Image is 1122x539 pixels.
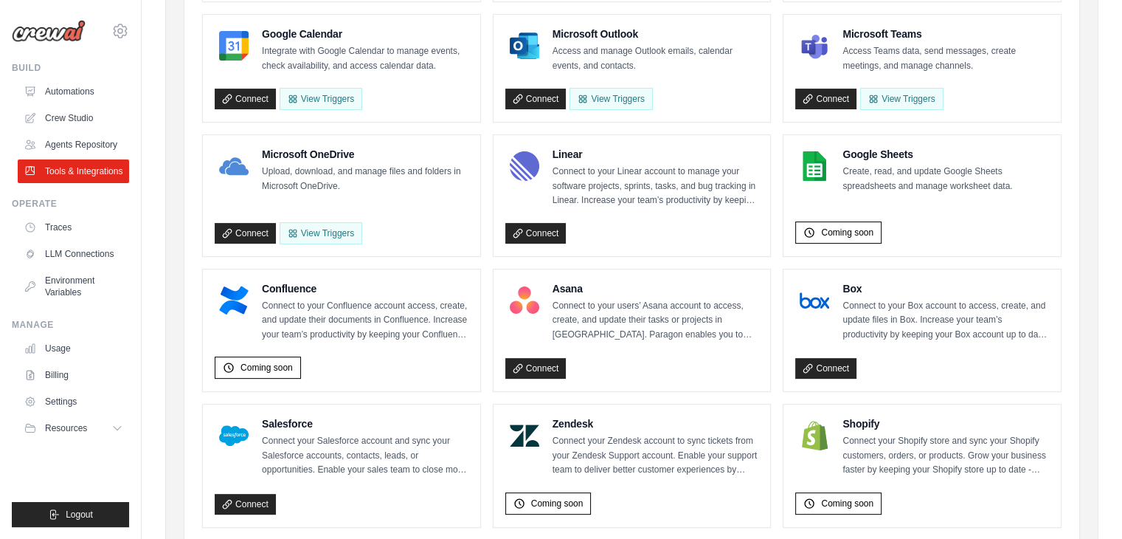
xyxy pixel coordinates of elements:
h4: Zendesk [553,416,759,431]
span: Coming soon [531,498,583,509]
span: Resources [45,422,87,434]
: View Triggers [569,88,652,110]
h4: Linear [553,147,759,162]
span: Coming soon [821,498,873,509]
p: Integrate with Google Calendar to manage events, check availability, and access calendar data. [262,44,468,73]
button: Resources [18,416,129,440]
h4: Confluence [262,281,468,296]
h4: Microsoft Teams [842,27,1049,41]
a: Traces [18,216,129,239]
a: Billing [18,363,129,387]
h4: Shopify [842,416,1049,431]
a: Connect [505,89,567,109]
a: Usage [18,337,129,360]
a: Connect [215,89,276,109]
h4: Microsoft OneDrive [262,147,468,162]
p: Connect to your Linear account to manage your software projects, sprints, tasks, and bug tracking... [553,165,759,208]
button: View Triggers [280,88,362,110]
button: Logout [12,502,129,527]
p: Upload, download, and manage files and folders in Microsoft OneDrive. [262,165,468,193]
p: Connect to your Box account to access, create, and update files in Box. Increase your team’s prod... [842,299,1049,343]
p: Connect your Shopify store and sync your Shopify customers, orders, or products. Grow your busine... [842,434,1049,478]
img: Salesforce Logo [219,421,249,450]
a: Settings [18,390,129,413]
div: Operate [12,198,129,210]
span: Coming soon [821,227,873,238]
p: Connect your Zendesk account to sync tickets from your Zendesk Support account. Enable your suppo... [553,434,759,478]
p: Connect to your Confluence account access, create, and update their documents in Confluence. Incr... [262,299,468,343]
div: Build [12,62,129,74]
span: Coming soon [240,362,293,374]
img: Zendesk Logo [510,421,539,450]
img: Shopify Logo [800,421,829,450]
p: Connect your Salesforce account and sync your Salesforce accounts, contacts, leads, or opportunit... [262,434,468,478]
p: Connect to your users’ Asana account to access, create, and update their tasks or projects in [GE... [553,299,759,343]
h4: Google Sheets [842,147,1049,162]
img: Linear Logo [510,151,539,181]
a: LLM Connections [18,242,129,266]
img: Microsoft Outlook Logo [510,31,539,61]
a: Tools & Integrations [18,159,129,183]
div: Manage [12,319,129,331]
img: Google Sheets Logo [800,151,829,181]
span: Logout [66,509,93,521]
img: Box Logo [800,286,829,315]
a: Environment Variables [18,269,129,304]
h4: Google Calendar [262,27,468,41]
a: Connect [215,494,276,515]
a: Connect [215,223,276,244]
a: Connect [795,89,856,109]
a: Agents Repository [18,133,129,157]
a: Crew Studio [18,106,129,130]
a: Connect [505,358,567,379]
p: Create, read, and update Google Sheets spreadsheets and manage worksheet data. [842,165,1049,193]
h4: Asana [553,281,759,296]
p: Access and manage Outlook emails, calendar events, and contacts. [553,44,759,73]
img: Google Calendar Logo [219,31,249,61]
a: Automations [18,80,129,103]
img: Microsoft OneDrive Logo [219,151,249,181]
img: Confluence Logo [219,286,249,315]
p: Access Teams data, send messages, create meetings, and manage channels. [842,44,1049,73]
: View Triggers [860,88,943,110]
img: Logo [12,20,86,42]
h4: Microsoft Outlook [553,27,759,41]
h4: Salesforce [262,416,468,431]
img: Microsoft Teams Logo [800,31,829,61]
img: Asana Logo [510,286,539,315]
a: Connect [505,223,567,244]
h4: Box [842,281,1049,296]
a: Connect [795,358,856,379]
: View Triggers [280,222,362,244]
